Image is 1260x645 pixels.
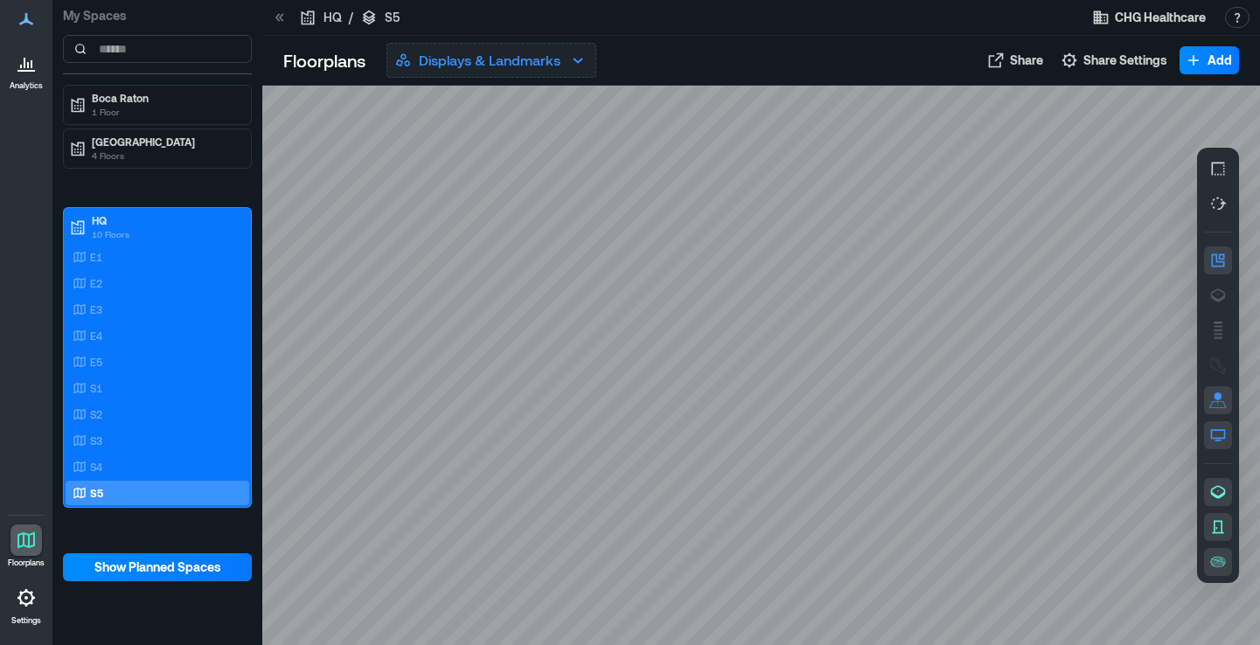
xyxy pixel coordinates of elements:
[90,329,102,343] p: E4
[92,105,239,119] p: 1 Floor
[283,48,365,73] p: Floorplans
[92,135,239,149] p: [GEOGRAPHIC_DATA]
[92,227,239,241] p: 10 Floors
[1083,52,1167,69] span: Share Settings
[386,43,596,78] button: Displays & Landmarks
[10,80,43,91] p: Analytics
[92,149,239,163] p: 4 Floors
[324,9,342,26] p: HQ
[90,302,102,316] p: E3
[63,7,252,24] p: My Spaces
[90,381,102,395] p: S1
[1010,52,1043,69] span: Share
[63,553,252,581] button: Show Planned Spaces
[90,355,102,369] p: E5
[90,407,102,421] p: S2
[90,276,102,290] p: E2
[90,460,102,474] p: S4
[3,519,50,573] a: Floorplans
[4,42,48,96] a: Analytics
[92,91,239,105] p: Boca Raton
[1055,46,1173,74] button: Share Settings
[1115,9,1206,26] span: CHG Healthcare
[90,250,102,264] p: E1
[1087,3,1211,31] button: CHG Healthcare
[419,50,560,71] p: Displays & Landmarks
[349,9,353,26] p: /
[1180,46,1239,74] button: Add
[5,577,47,631] a: Settings
[90,433,102,447] p: S3
[94,558,221,576] span: Show Planned Spaces
[92,213,239,227] p: HQ
[385,9,400,26] p: S5
[982,46,1048,74] button: Share
[8,558,45,568] p: Floorplans
[90,486,103,500] p: S5
[11,615,41,626] p: Settings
